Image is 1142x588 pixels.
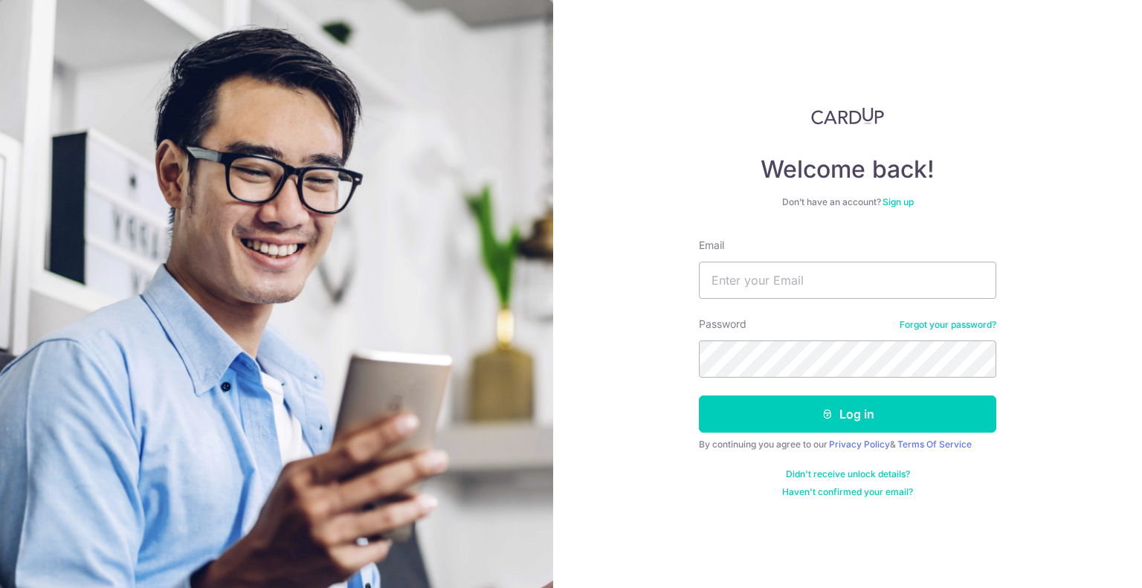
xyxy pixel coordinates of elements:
[829,439,890,450] a: Privacy Policy
[699,155,996,184] h4: Welcome back!
[699,395,996,433] button: Log in
[883,196,914,207] a: Sign up
[699,317,746,332] label: Password
[897,439,972,450] a: Terms Of Service
[811,107,884,125] img: CardUp Logo
[699,439,996,450] div: By continuing you agree to our &
[782,486,913,498] a: Haven't confirmed your email?
[900,319,996,331] a: Forgot your password?
[699,196,996,208] div: Don’t have an account?
[699,262,996,299] input: Enter your Email
[699,238,724,253] label: Email
[786,468,910,480] a: Didn't receive unlock details?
